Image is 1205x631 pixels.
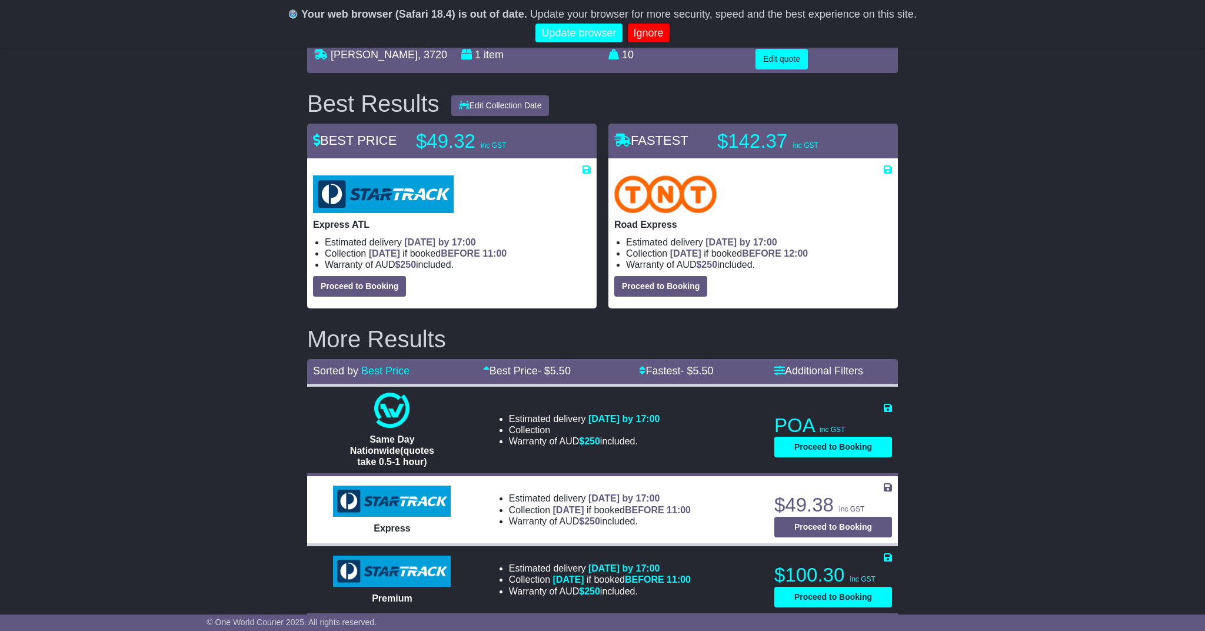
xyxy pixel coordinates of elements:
[207,617,377,627] span: © One World Courier 2025. All rights reserved.
[579,516,600,526] span: $
[509,436,660,447] li: Warranty of AUD included.
[372,593,412,603] span: Premium
[774,493,892,517] p: $49.38
[325,248,591,259] li: Collection
[584,436,600,446] span: 250
[509,516,691,527] li: Warranty of AUD included.
[535,24,622,43] a: Update browser
[369,248,507,258] span: if booked
[579,436,600,446] span: $
[626,237,892,248] li: Estimated delivery
[553,574,584,584] span: [DATE]
[820,426,845,434] span: inc GST
[509,504,691,516] li: Collection
[696,260,717,270] span: $
[588,563,660,573] span: [DATE] by 17:00
[369,248,400,258] span: [DATE]
[418,49,447,61] span: , 3720
[755,49,808,69] button: Edit quote
[680,365,713,377] span: - $
[850,575,875,583] span: inc GST
[333,556,451,587] img: StarTrack: Premium
[579,586,600,596] span: $
[451,95,550,116] button: Edit Collection Date
[625,505,664,515] span: BEFORE
[667,505,691,515] span: 11:00
[553,574,691,584] span: if booked
[701,260,717,270] span: 250
[553,505,584,515] span: [DATE]
[626,248,892,259] li: Collection
[774,517,892,537] button: Proceed to Booking
[325,237,591,248] li: Estimated delivery
[784,248,808,258] span: 12:00
[614,276,707,297] button: Proceed to Booking
[509,586,691,597] li: Warranty of AUD included.
[307,326,898,352] h2: More Results
[509,413,660,424] li: Estimated delivery
[313,365,358,377] span: Sorted by
[482,248,507,258] span: 11:00
[481,141,506,150] span: inc GST
[622,49,634,61] span: 10
[325,259,591,270] li: Warranty of AUD included.
[639,365,713,377] a: Fastest- $5.50
[509,563,691,574] li: Estimated delivery
[441,248,480,258] span: BEFORE
[584,516,600,526] span: 250
[374,393,410,428] img: One World Courier: Same Day Nationwide(quotes take 0.5-1 hour)
[416,129,563,153] p: $49.32
[538,365,571,377] span: - $
[333,486,451,517] img: StarTrack: Express
[313,133,397,148] span: BEST PRICE
[550,365,571,377] span: 5.50
[331,49,418,61] span: [PERSON_NAME]
[395,260,416,270] span: $
[509,574,691,585] li: Collection
[742,248,781,258] span: BEFORE
[313,219,591,230] p: Express ATL
[483,365,571,377] a: Best Price- $5.50
[584,586,600,596] span: 250
[717,129,864,153] p: $142.37
[628,24,670,43] a: Ignore
[614,219,892,230] p: Road Express
[374,523,410,533] span: Express
[839,505,864,513] span: inc GST
[774,437,892,457] button: Proceed to Booking
[705,237,777,247] span: [DATE] by 17:00
[793,141,818,150] span: inc GST
[625,574,664,584] span: BEFORE
[475,49,481,61] span: 1
[588,414,660,424] span: [DATE] by 17:00
[301,91,445,117] div: Best Results
[361,365,410,377] a: Best Price
[614,133,688,148] span: FASTEST
[301,8,527,20] b: Your web browser (Safari 18.4) is out of date.
[484,49,504,61] span: item
[553,505,691,515] span: if booked
[670,248,808,258] span: if booked
[626,259,892,270] li: Warranty of AUD included.
[400,260,416,270] span: 250
[774,563,892,587] p: $100.30
[588,493,660,503] span: [DATE] by 17:00
[774,414,892,437] p: POA
[350,434,434,467] span: Same Day Nationwide(quotes take 0.5-1 hour)
[667,574,691,584] span: 11:00
[313,175,454,213] img: StarTrack: Express ATL
[614,175,717,213] img: TNT Domestic: Road Express
[313,276,406,297] button: Proceed to Booking
[404,237,476,247] span: [DATE] by 17:00
[693,365,714,377] span: 5.50
[774,365,863,377] a: Additional Filters
[670,248,701,258] span: [DATE]
[530,8,917,20] span: Update your browser for more security, speed and the best experience on this site.
[509,424,660,436] li: Collection
[509,493,691,504] li: Estimated delivery
[774,587,892,607] button: Proceed to Booking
